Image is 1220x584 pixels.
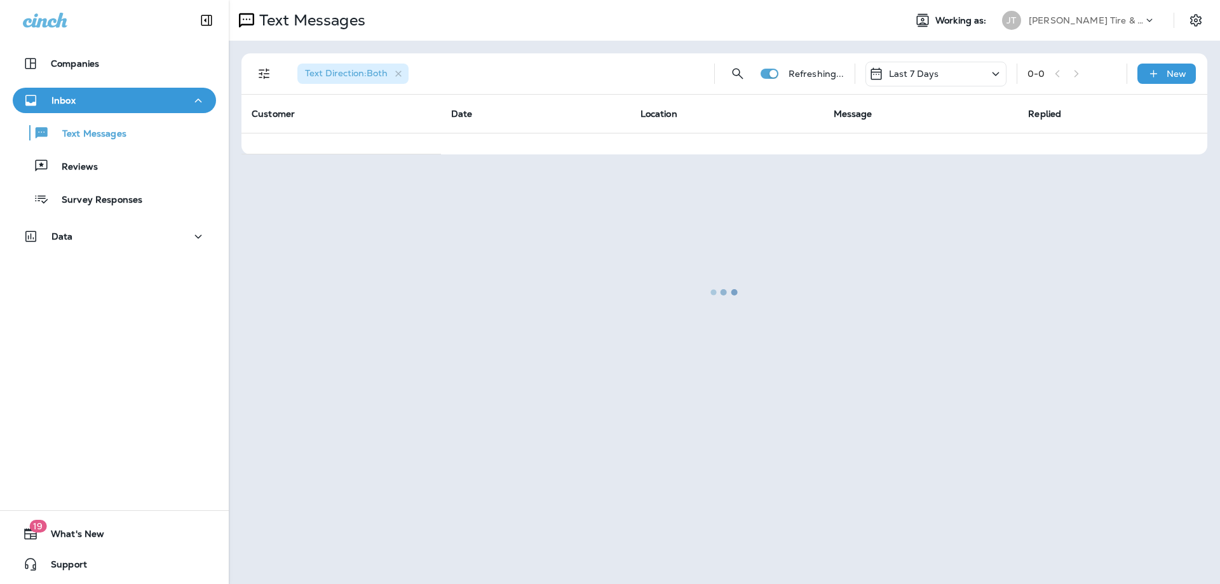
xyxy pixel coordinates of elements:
[13,51,216,76] button: Companies
[13,119,216,146] button: Text Messages
[13,224,216,249] button: Data
[13,88,216,113] button: Inbox
[49,194,142,207] p: Survey Responses
[189,8,224,33] button: Collapse Sidebar
[51,95,76,105] p: Inbox
[49,161,98,173] p: Reviews
[29,520,46,533] span: 19
[51,58,99,69] p: Companies
[38,529,104,544] span: What's New
[1167,69,1186,79] p: New
[13,521,216,547] button: 19What's New
[13,552,216,577] button: Support
[13,153,216,179] button: Reviews
[51,231,73,241] p: Data
[50,128,126,140] p: Text Messages
[38,559,87,574] span: Support
[13,186,216,212] button: Survey Responses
